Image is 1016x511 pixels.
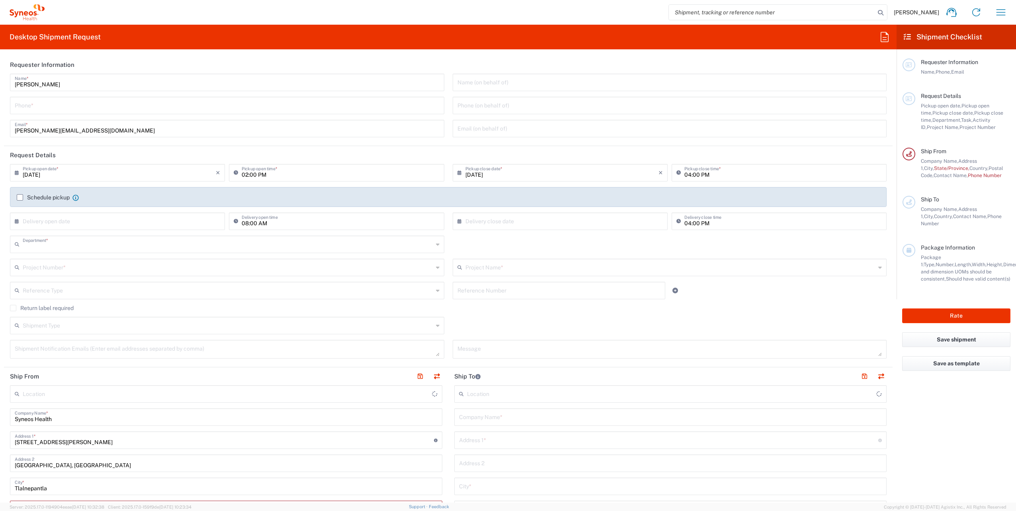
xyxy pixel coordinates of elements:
span: Project Number [959,124,996,130]
span: Task, [961,117,973,123]
h2: Shipment Checklist [904,32,982,42]
span: Server: 2025.17.0-1194904eeae [10,505,104,509]
span: [DATE] 10:32:38 [72,505,104,509]
span: City, [924,165,934,171]
button: Rate [902,308,1010,323]
h2: Desktop Shipment Request [10,32,101,42]
input: Shipment, tracking or reference number [669,5,875,20]
h2: Request Details [10,151,56,159]
span: Ship To [921,196,939,203]
span: City, [924,213,934,219]
h2: Ship To [454,373,481,380]
i: × [658,166,663,179]
span: Email [951,69,964,75]
span: Should have valid content(s) [946,276,1010,282]
span: Project Name, [927,124,959,130]
span: Contact Name, [953,213,987,219]
span: Company Name, [921,158,958,164]
span: Pickup open date, [921,103,961,109]
span: Requester Information [921,59,978,65]
a: Feedback [429,504,449,509]
a: Support [409,504,429,509]
span: Phone Number [968,172,1002,178]
a: Add Reference [670,285,681,296]
span: [PERSON_NAME] [894,9,939,16]
span: Ship From [921,148,946,154]
span: Department, [932,117,961,123]
span: Contact Name, [934,172,968,178]
button: Save shipment [902,332,1010,347]
label: Return label required [10,305,74,311]
button: Save as template [902,356,1010,371]
span: Name, [921,69,936,75]
span: Number, [936,261,955,267]
span: Package 1: [921,254,941,267]
span: Phone, [936,69,951,75]
span: Client: 2025.17.0-159f9de [108,505,191,509]
span: Package Information [921,244,975,251]
span: Copyright © [DATE]-[DATE] Agistix Inc., All Rights Reserved [884,503,1006,511]
span: Request Details [921,93,961,99]
span: Type, [924,261,936,267]
span: Length, [955,261,972,267]
span: [DATE] 10:23:34 [159,505,191,509]
span: Country, [969,165,989,171]
span: State/Province, [934,165,969,171]
span: Width, [972,261,987,267]
h2: Ship From [10,373,39,380]
span: Company Name, [921,206,958,212]
span: Pickup close date, [932,110,974,116]
h2: Requester Information [10,61,74,69]
i: × [216,166,220,179]
span: Country, [934,213,953,219]
span: Height, [987,261,1003,267]
label: Schedule pickup [17,194,70,201]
